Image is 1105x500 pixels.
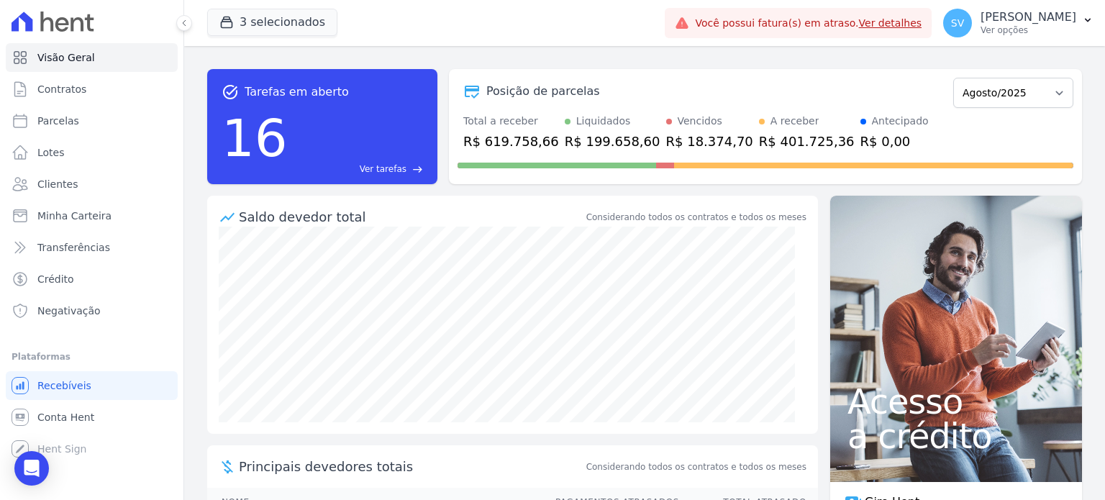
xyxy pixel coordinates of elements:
span: Crédito [37,272,74,286]
span: Considerando todos os contratos e todos os meses [586,460,806,473]
button: SV [PERSON_NAME] Ver opções [932,3,1105,43]
span: task_alt [222,83,239,101]
span: Parcelas [37,114,79,128]
div: Considerando todos os contratos e todos os meses [586,211,806,224]
a: Conta Hent [6,403,178,432]
a: Transferências [6,233,178,262]
span: Minha Carteira [37,209,112,223]
div: R$ 619.758,66 [463,132,559,151]
div: Total a receber [463,114,559,129]
span: Contratos [37,82,86,96]
button: 3 selecionados [207,9,337,36]
div: Saldo devedor total [239,207,583,227]
div: Open Intercom Messenger [14,451,49,486]
a: Parcelas [6,106,178,135]
div: Vencidos [678,114,722,129]
a: Minha Carteira [6,201,178,230]
span: Lotes [37,145,65,160]
a: Ver detalhes [859,17,922,29]
span: Recebíveis [37,378,91,393]
a: Recebíveis [6,371,178,400]
a: Contratos [6,75,178,104]
p: Ver opções [981,24,1076,36]
div: 16 [222,101,288,176]
a: Clientes [6,170,178,199]
span: a crédito [847,419,1065,453]
span: Você possui fatura(s) em atraso. [695,16,922,31]
div: R$ 18.374,70 [666,132,753,151]
span: Ver tarefas [360,163,406,176]
span: Transferências [37,240,110,255]
a: Crédito [6,265,178,294]
div: R$ 199.658,60 [565,132,660,151]
span: east [412,164,423,175]
span: Visão Geral [37,50,95,65]
div: R$ 401.725,36 [759,132,855,151]
span: Tarefas em aberto [245,83,349,101]
a: Visão Geral [6,43,178,72]
div: Posição de parcelas [486,83,600,100]
div: Plataformas [12,348,172,365]
span: Clientes [37,177,78,191]
a: Negativação [6,296,178,325]
a: Lotes [6,138,178,167]
div: A receber [770,114,819,129]
span: Principais devedores totais [239,457,583,476]
div: Liquidados [576,114,631,129]
span: Conta Hent [37,410,94,424]
span: SV [951,18,964,28]
div: R$ 0,00 [860,132,929,151]
div: Antecipado [872,114,929,129]
a: Ver tarefas east [294,163,423,176]
p: [PERSON_NAME] [981,10,1076,24]
span: Negativação [37,304,101,318]
span: Acesso [847,384,1065,419]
